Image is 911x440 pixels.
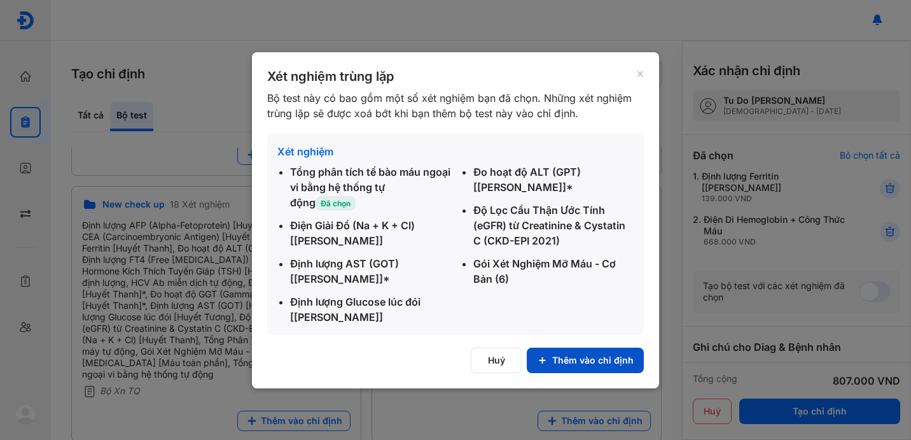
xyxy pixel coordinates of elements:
[471,348,522,373] button: Huỷ
[316,196,356,211] span: Đã chọn
[290,294,450,325] div: Định lượng Glucose lúc đói [[PERSON_NAME]]
[267,67,637,85] div: Xét nghiệm trùng lặp
[473,202,634,248] div: Độ Lọc Cầu Thận Ước Tính (eGFR) từ Creatinine & Cystatin C (CKD-EPI 2021)
[277,144,634,159] div: Xét nghiệm
[527,348,644,373] button: Thêm vào chỉ định
[290,218,450,248] div: Điện Giải Đồ (Na + K + Cl) [[PERSON_NAME]]
[290,164,450,210] div: Tổng phân tích tế bào máu ngoại vi bằng hệ thống tự động
[267,90,637,121] div: Bộ test này có bao gồm một số xét nghiệm bạn đã chọn. Những xét nghiệm trùng lặp sẽ được xoá bớt ...
[473,256,634,287] div: Gói Xét Nghiệm Mỡ Máu - Cơ Bản (6)
[290,256,450,287] div: Định lượng AST (GOT) [[PERSON_NAME]]*
[473,164,634,195] div: Đo hoạt độ ALT (GPT) [[PERSON_NAME]]*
